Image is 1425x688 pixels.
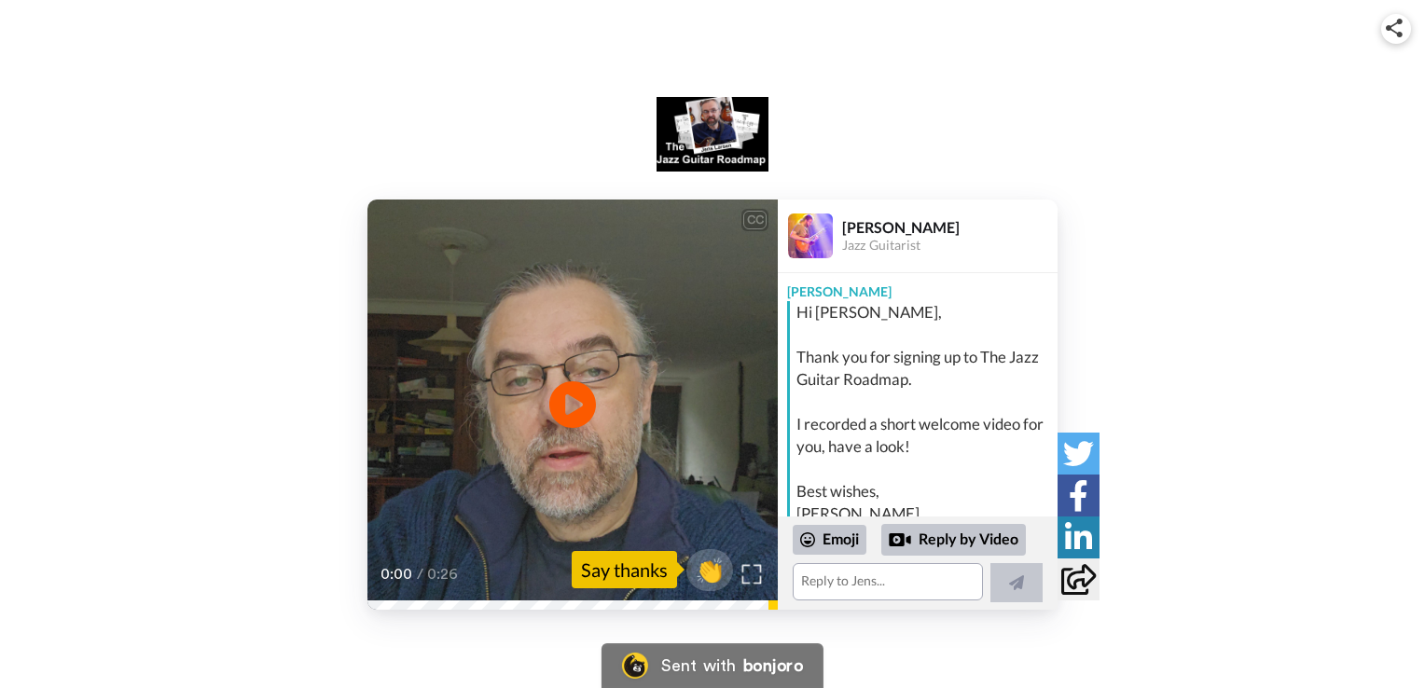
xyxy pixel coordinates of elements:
div: Emoji [793,525,866,555]
img: ic_share.svg [1386,19,1403,37]
div: Reply by Video [881,524,1026,556]
div: CC [743,211,767,229]
div: bonjoro [743,657,803,674]
button: 👏 [686,549,733,591]
a: Bonjoro LogoSent withbonjoro [602,643,823,688]
span: 0:00 [380,563,413,585]
div: Sent with [661,657,736,674]
span: / [417,563,423,585]
div: [PERSON_NAME] [778,273,1058,301]
div: [PERSON_NAME] [842,218,1057,236]
img: Bonjoro Logo [622,653,648,679]
img: Full screen [742,564,762,584]
div: Reply by Video [889,529,911,551]
div: Jazz Guitarist [842,238,1057,254]
div: Say thanks [572,551,677,588]
span: 👏 [686,555,733,585]
div: Hi [PERSON_NAME], Thank you for signing up to The Jazz Guitar Roadmap. I recorded a short welcome... [796,301,1053,525]
span: 0:26 [427,563,460,585]
img: logo [657,97,768,172]
img: Profile Image [788,213,833,258]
